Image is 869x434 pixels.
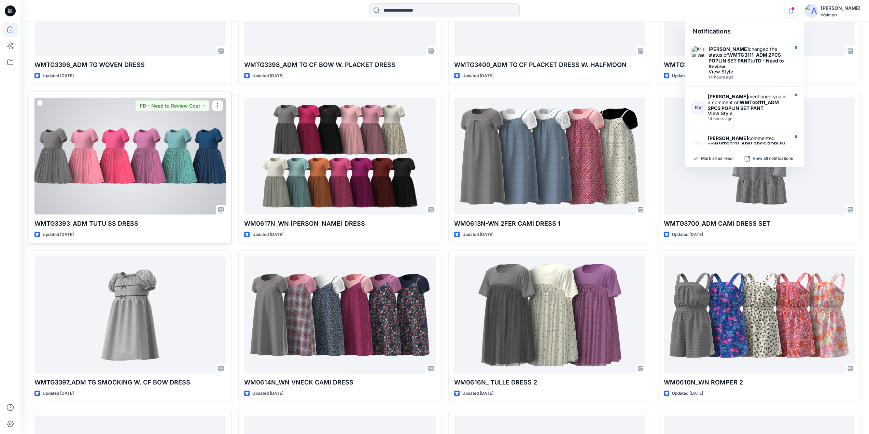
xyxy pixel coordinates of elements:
img: avatar [804,4,818,18]
p: WMTG3400_ADM TG CF PLACKET DRESS W. HALFMOON [454,60,645,69]
div: [PERSON_NAME] [821,4,860,12]
p: WMTG3397_ADM TG SMOCKING W. CF BOW DRESS [34,377,226,387]
a: WMTG3393_ADM TUTU SS DRESS [34,97,226,214]
img: Kristin Veit [691,46,705,60]
p: Updated [DATE] [672,231,703,238]
p: Updated [DATE] [672,72,703,79]
strong: WMTG3111_ADM 2PCS POPLIN SET PANT [708,99,779,111]
p: Updated [DATE] [43,390,74,397]
p: Updated [DATE] [462,390,493,397]
strong: [PERSON_NAME] [709,46,749,52]
strong: [PERSON_NAME] [708,94,748,99]
a: WM0614N_WN VNECK CAMI DRESS [244,256,435,373]
div: Walmart [821,12,860,17]
strong: WMTG3111_ADM 2PCS POPLIN SET PANT [709,52,781,64]
a: WMTG3700_ADM CAMI DRESS SET [664,97,855,214]
div: Monday, October 06, 2025 23:08 [709,75,787,80]
p: WM0613N-WN 2FER CAMI DRESS 1 [454,219,645,228]
div: Monday, October 06, 2025 23:08 [708,116,787,121]
p: WMTG3398_ADM TG CF BOW W. PLACKET DRESS [244,60,435,69]
div: Notifications [685,21,804,42]
div: KV [691,101,705,114]
p: Updated [DATE] [462,231,493,238]
div: commented on [708,135,787,153]
p: WM0617N_WN [PERSON_NAME] DRESS [244,219,435,228]
p: Updated [DATE] [252,231,283,238]
p: Updated [DATE] [43,72,74,79]
div: mentioned you in a comment on [708,94,787,111]
p: WMTG3700_ADM CAMI DRESS SET [664,219,855,228]
p: Updated [DATE] [252,72,283,79]
div: View Style [708,111,787,116]
p: WMTG3400_ADM TG CF PLACKET DRESS [664,60,855,69]
div: KV [691,142,705,156]
div: View Style [709,69,787,74]
p: Updated [DATE] [462,72,493,79]
a: WM0610N_WN ROMPER 2 [664,256,855,373]
strong: TD - Need to Review [709,58,784,69]
p: WMTG3396_ADM TG WOVEN DRESS [34,60,226,69]
p: Updated [DATE] [43,231,74,238]
p: Updated [DATE] [672,390,703,397]
p: WM0616N_ TULLE DRESS 2 [454,377,645,387]
strong: WMTG3111_ADM 2PCS POPLIN SET PANT [708,141,785,153]
a: WM0616N_ TULLE DRESS 2 [454,256,645,373]
p: WM0610N_WN ROMPER 2 [664,377,855,387]
p: Updated [DATE] [252,390,283,397]
p: Mark all as read [701,156,732,162]
p: View all notifications [753,156,793,162]
a: WM0617N_WN SS TUTU DRESS [244,97,435,214]
div: changed the status of to ` [709,46,787,69]
p: WMTG3393_ADM TUTU SS DRESS [34,219,226,228]
a: WM0613N-WN 2FER CAMI DRESS 1 [454,97,645,214]
strong: [PERSON_NAME] [708,135,748,141]
p: WM0614N_WN VNECK CAMI DRESS [244,377,435,387]
a: WMTG3397_ADM TG SMOCKING W. CF BOW DRESS [34,256,226,373]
